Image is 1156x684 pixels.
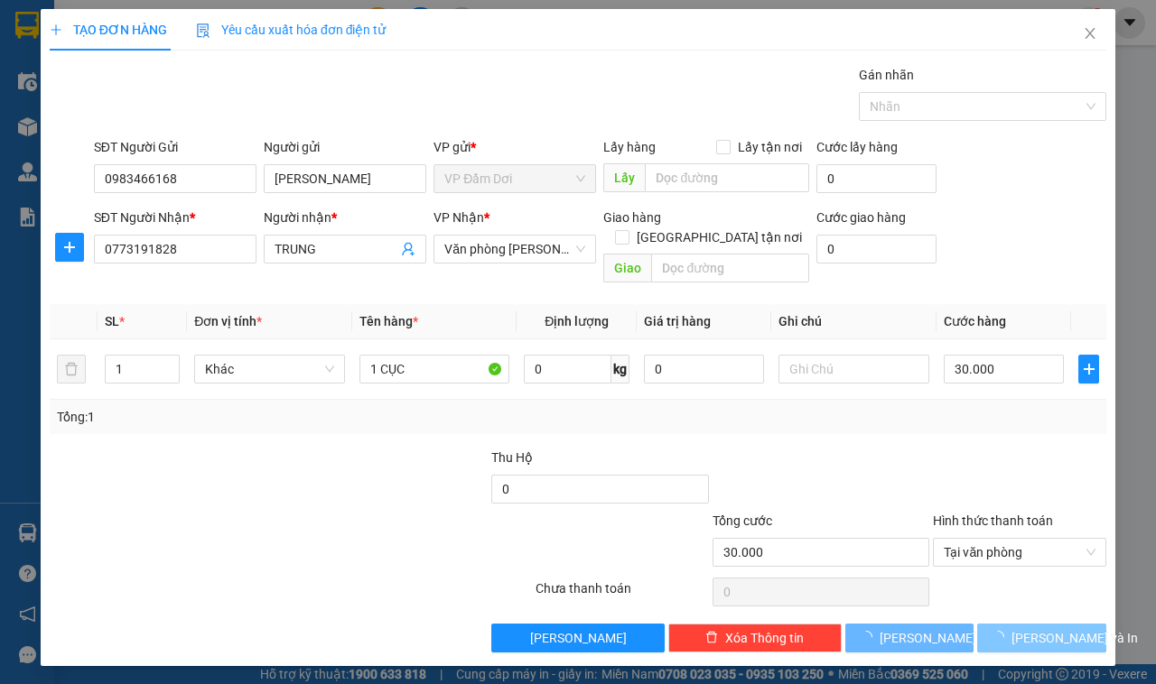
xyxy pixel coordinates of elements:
[771,304,937,339] th: Ghi chú
[944,314,1006,328] span: Cước hàng
[778,355,929,384] input: Ghi Chú
[94,137,256,157] div: SĐT Người Gửi
[50,23,167,37] span: TẠO ĐƠN HÀNG
[196,23,210,38] img: icon
[603,210,661,225] span: Giao hàng
[603,140,656,154] span: Lấy hàng
[668,624,842,652] button: deleteXóa Thông tin
[1065,9,1115,60] button: Close
[433,210,484,225] span: VP Nhận
[530,628,627,648] span: [PERSON_NAME]
[433,137,596,157] div: VP gửi
[860,631,880,643] span: loading
[977,624,1106,652] button: [PERSON_NAME] và In
[264,137,426,157] div: Người gửi
[880,628,976,648] span: [PERSON_NAME]
[105,314,119,328] span: SL
[359,314,418,328] span: Tên hàng
[644,355,764,384] input: 0
[444,165,585,192] span: VP Đầm Dơi
[603,254,651,282] span: Giao
[1011,628,1138,648] span: [PERSON_NAME] và In
[713,513,772,528] span: Tổng cước
[933,513,1053,528] label: Hình thức thanh toán
[731,137,809,157] span: Lấy tận nơi
[196,23,387,37] span: Yêu cầu xuất hóa đơn điện tử
[491,450,533,465] span: Thu Hộ
[359,355,510,384] input: VD: Bàn, Ghế
[816,164,937,193] input: Cước lấy hàng
[644,314,711,328] span: Giá trị hàng
[491,624,665,652] button: [PERSON_NAME]
[444,236,585,263] span: Văn phòng Hồ Chí Minh
[1078,355,1099,384] button: plus
[401,242,415,256] span: user-add
[725,628,804,648] span: Xóa Thông tin
[194,314,262,328] span: Đơn vị tính
[859,68,914,82] label: Gán nhãn
[629,227,809,247] span: [GEOGRAPHIC_DATA] tận nơi
[264,208,426,227] div: Người nhận
[545,314,609,328] span: Định lượng
[94,208,256,227] div: SĐT Người Nhận
[705,631,718,645] span: delete
[645,163,808,192] input: Dọc đường
[1079,362,1098,376] span: plus
[205,356,334,383] span: Khác
[57,355,86,384] button: delete
[611,355,629,384] span: kg
[57,407,448,427] div: Tổng: 1
[992,631,1011,643] span: loading
[1083,26,1097,41] span: close
[603,163,645,192] span: Lấy
[56,240,83,254] span: plus
[816,140,898,154] label: Cước lấy hàng
[845,624,974,652] button: [PERSON_NAME]
[944,539,1095,566] span: Tại văn phòng
[651,254,808,282] input: Dọc đường
[55,233,84,262] button: plus
[816,210,906,225] label: Cước giao hàng
[50,23,62,36] span: plus
[534,578,711,610] div: Chưa thanh toán
[816,235,937,263] input: Cước giao hàng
